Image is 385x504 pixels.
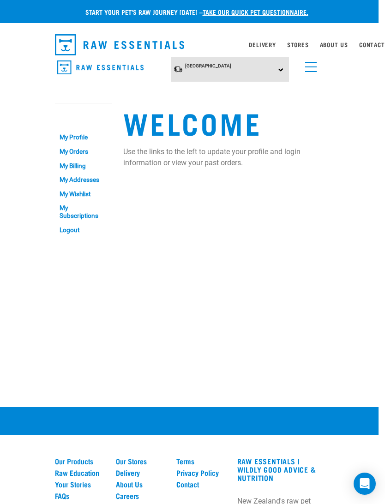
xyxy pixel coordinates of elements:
[116,492,166,500] a: Careers
[55,480,105,488] a: Your Stories
[55,159,112,173] a: My Billing
[55,173,112,187] a: My Addresses
[55,223,112,237] a: Logout
[123,106,317,139] h1: Welcome
[359,43,385,46] a: Contact
[176,468,226,477] a: Privacy Policy
[174,66,183,73] img: van-moving.png
[287,43,309,46] a: Stores
[55,468,105,477] a: Raw Education
[320,43,348,46] a: About Us
[176,457,226,465] a: Terms
[237,457,317,482] h3: RAW ESSENTIALS | Wildly Good Advice & Nutrition
[55,492,105,500] a: FAQs
[55,112,100,116] a: My Account
[55,201,112,223] a: My Subscriptions
[57,60,144,75] img: Raw Essentials Logo
[55,34,184,55] img: Raw Essentials Logo
[354,473,376,495] div: Open Intercom Messenger
[116,457,166,465] a: Our Stores
[48,30,325,59] nav: dropdown navigation
[55,457,105,465] a: Our Products
[176,480,226,488] a: Contact
[301,56,317,73] a: menu
[249,43,276,46] a: Delivery
[55,144,112,159] a: My Orders
[123,146,317,168] p: Use the links to the left to update your profile and login information or view your past orders.
[203,10,308,13] a: take our quick pet questionnaire.
[185,63,231,68] span: [GEOGRAPHIC_DATA]
[55,131,112,145] a: My Profile
[116,468,166,477] a: Delivery
[116,480,166,488] a: About Us
[55,187,112,201] a: My Wishlist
